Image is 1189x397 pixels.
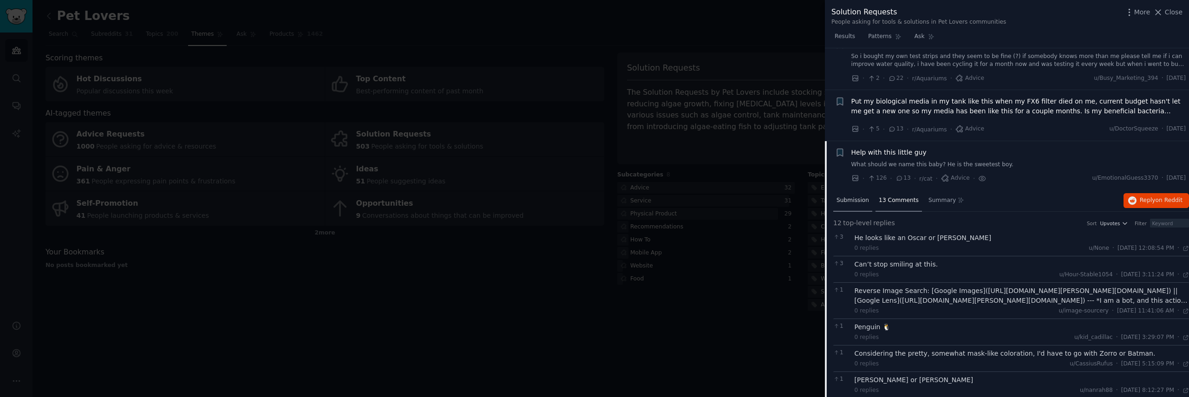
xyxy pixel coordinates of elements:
div: Filter [1135,220,1147,227]
span: · [1162,74,1163,83]
span: · [1162,125,1163,133]
span: Advice [955,74,984,83]
span: · [862,73,864,83]
span: Patterns [868,33,891,41]
span: · [883,124,885,134]
span: 13 [895,174,911,182]
span: · [1112,244,1114,253]
a: So i bought my own test strips and they seem to be fine (?) if somebody knows more than me please... [851,52,1186,69]
span: [DATE] [1167,125,1186,133]
span: 1 [833,375,849,384]
span: 5 [868,125,879,133]
span: u/None [1089,245,1109,251]
span: · [1116,271,1118,279]
button: Close [1153,7,1182,17]
button: More [1124,7,1150,17]
span: 1 [833,322,849,331]
span: [DATE] 5:15:09 PM [1121,360,1174,368]
span: · [890,174,892,183]
div: Sort [1087,220,1097,227]
button: Replyon Reddit [1124,193,1189,208]
span: r/Aquariums [912,75,947,82]
span: u/nanrah88 [1080,387,1113,393]
a: Put my biological media in my tank like this when my FX6 filter died on me, current budget hasn't... [851,97,1186,116]
a: What should we name this baby? He is the sweetest boy. [851,161,1186,169]
span: [DATE] 8:12:27 PM [1121,386,1174,395]
span: 22 [888,74,903,83]
input: Keyword [1150,219,1189,228]
span: Close [1165,7,1182,17]
span: · [950,73,952,83]
span: 3 [833,260,849,268]
span: [DATE] 11:41:06 AM [1117,307,1174,315]
span: u/DoctorSqueeze [1109,125,1158,133]
span: replies [873,218,895,228]
div: Solution Requests [831,7,1006,18]
span: [DATE] [1167,174,1186,182]
span: · [1177,386,1179,395]
a: Ask [911,29,938,48]
span: 1 [833,286,849,294]
span: [DATE] 3:29:07 PM [1121,333,1174,342]
span: on Reddit [1156,197,1182,203]
button: Upvotes [1100,220,1128,227]
span: · [950,124,952,134]
a: Results [831,29,858,48]
span: top-level [843,218,871,228]
span: Advice [941,174,970,182]
span: Results [835,33,855,41]
span: 13 Comments [879,196,919,205]
span: u/CassiusRufus [1070,360,1112,367]
span: 2 [868,74,879,83]
span: [DATE] 3:11:24 PM [1121,271,1174,279]
span: · [1116,333,1118,342]
span: u/Hour-Stable1054 [1059,271,1113,278]
span: · [907,73,908,83]
span: · [973,174,975,183]
span: · [1177,333,1179,342]
span: 3 [833,233,849,241]
a: Patterns [865,29,904,48]
span: Upvotes [1100,220,1120,227]
div: People asking for tools & solutions in Pet Lovers communities [831,18,1006,26]
span: Ask [915,33,925,41]
span: · [1177,271,1179,279]
span: r/Aquariums [912,126,947,133]
span: · [907,124,908,134]
span: · [1116,360,1118,368]
span: · [914,174,916,183]
span: · [1177,244,1179,253]
span: · [862,174,864,183]
span: More [1134,7,1150,17]
span: · [883,73,885,83]
span: [DATE] 12:08:54 PM [1117,244,1174,253]
span: · [936,174,938,183]
span: u/image-sourcery [1059,307,1109,314]
span: 126 [868,174,887,182]
span: · [1116,386,1118,395]
span: · [1177,360,1179,368]
span: Reply [1140,196,1182,205]
a: Help with this little guy [851,148,927,157]
span: Submission [836,196,869,205]
span: u/Busy_Marketing_394 [1094,74,1158,83]
span: · [1162,174,1163,182]
span: Advice [955,125,984,133]
span: · [862,124,864,134]
span: u/kid_cadillac [1074,334,1113,340]
span: 12 [833,218,842,228]
span: u/EmotionalGuess3370 [1092,174,1158,182]
span: Summary [928,196,956,205]
span: 13 [888,125,903,133]
span: · [1112,307,1114,315]
span: 1 [833,349,849,357]
span: · [1177,307,1179,315]
span: r/cat [919,176,932,182]
span: [DATE] [1167,74,1186,83]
